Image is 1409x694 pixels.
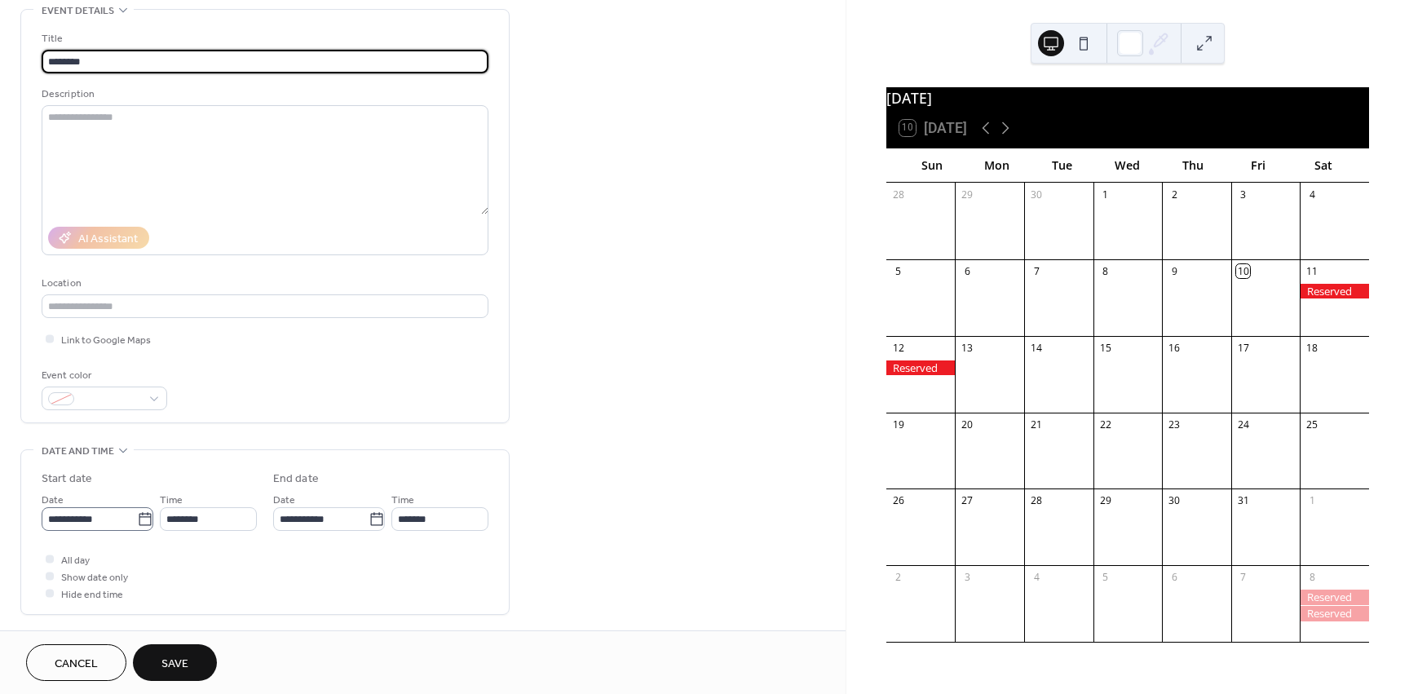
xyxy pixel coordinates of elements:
div: 5 [891,264,905,278]
button: Save [133,644,217,681]
div: 3 [1236,188,1250,201]
div: 28 [891,188,905,201]
div: Reserved [886,360,956,375]
span: Time [160,492,183,509]
div: 1 [1305,494,1319,508]
span: Event details [42,2,114,20]
span: Cancel [55,656,98,673]
span: Date [273,492,295,509]
div: Sun [899,148,965,182]
span: Link to Google Maps [61,332,151,349]
button: Cancel [26,644,126,681]
div: 4 [1305,188,1319,201]
div: 2 [1168,188,1182,201]
div: Fri [1226,148,1291,182]
div: Location [42,275,485,292]
span: All day [61,552,90,569]
div: Title [42,30,485,47]
div: 8 [1098,264,1112,278]
div: Reserved [1300,590,1369,604]
div: 6 [1168,571,1182,585]
div: Sat [1291,148,1356,182]
span: Date and time [42,443,114,460]
span: Time [391,492,414,509]
div: 18 [1305,341,1319,355]
div: 6 [961,264,974,278]
div: 28 [1030,494,1044,508]
div: 7 [1030,264,1044,278]
div: 22 [1098,418,1112,431]
div: Wed [1095,148,1160,182]
div: 29 [1098,494,1112,508]
div: 8 [1305,571,1319,585]
div: Thu [1160,148,1226,182]
div: 14 [1030,341,1044,355]
div: Tue [1030,148,1095,182]
div: Mon [965,148,1030,182]
div: 3 [961,571,974,585]
div: End date [273,471,319,488]
div: 12 [891,341,905,355]
div: Reserved [1300,606,1369,621]
div: [DATE] [886,87,1369,108]
span: Hide end time [61,586,123,603]
div: Reserved [1300,284,1369,298]
div: 25 [1305,418,1319,431]
div: 20 [961,418,974,431]
div: 16 [1168,341,1182,355]
div: 27 [961,494,974,508]
div: 29 [961,188,974,201]
div: 30 [1030,188,1044,201]
div: 23 [1168,418,1182,431]
div: 7 [1236,571,1250,585]
div: Event color [42,367,164,384]
div: 17 [1236,341,1250,355]
div: 9 [1168,264,1182,278]
div: 31 [1236,494,1250,508]
div: 15 [1098,341,1112,355]
div: 4 [1030,571,1044,585]
div: 2 [891,571,905,585]
div: 1 [1098,188,1112,201]
div: 11 [1305,264,1319,278]
div: 30 [1168,494,1182,508]
div: 5 [1098,571,1112,585]
span: Save [161,656,188,673]
span: Show date only [61,569,128,586]
span: Date [42,492,64,509]
div: 19 [891,418,905,431]
div: 10 [1236,264,1250,278]
div: Description [42,86,485,103]
div: 21 [1030,418,1044,431]
div: 26 [891,494,905,508]
div: Start date [42,471,92,488]
div: 24 [1236,418,1250,431]
div: 13 [961,341,974,355]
